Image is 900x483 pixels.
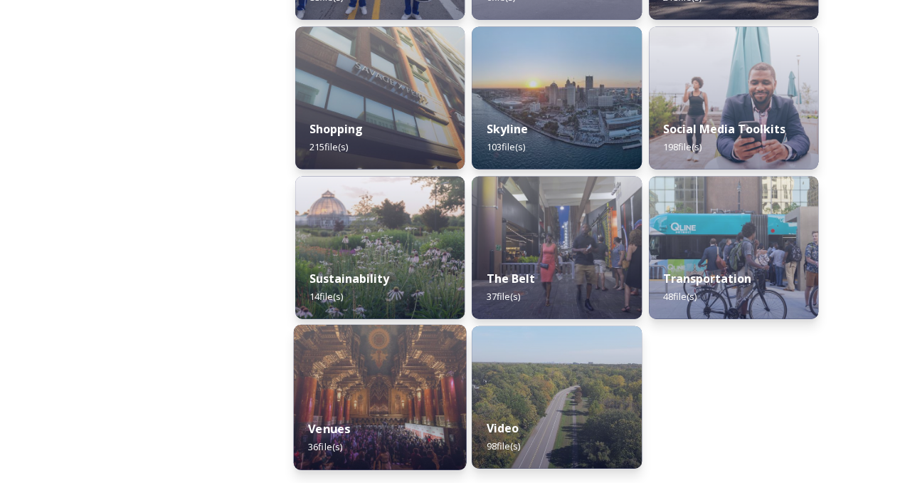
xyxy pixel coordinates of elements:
span: 36 file(s) [308,440,342,453]
span: 37 file(s) [486,290,519,303]
img: RIVERWALK%2520CONTENT%2520EDIT-15-PhotoCredit-Justin_Milhouse-UsageExpires_Oct-2024.jpg [649,27,818,170]
img: 1c183ad6-ea5d-43bf-8d64-8aacebe3bb37.jpg [472,27,641,170]
img: e91d0ad6-e020-4ad7-a29e-75c491b4880f.jpg [295,27,465,170]
span: 198 file(s) [663,140,702,153]
img: QLine_Bill-Bowen_5507-2.jpeg [649,177,818,319]
img: Oudolf_6-22-2022-3186%2520copy.jpg [295,177,465,319]
strong: Video [486,420,518,436]
strong: Transportation [663,271,751,286]
strong: Shopping [309,121,363,137]
span: 103 file(s) [486,140,524,153]
span: 215 file(s) [309,140,348,153]
img: 1DRK0060.jpg [294,325,467,470]
span: 14 file(s) [309,290,343,303]
span: 48 file(s) [663,290,697,303]
strong: Sustainability [309,271,389,286]
img: 1a17dcd2-11c0-4cb7-9822-60fcc180ce86.jpg [472,326,641,469]
strong: Social Media Toolkits [663,121,785,137]
strong: The Belt [486,271,534,286]
span: 98 file(s) [486,440,519,452]
img: 90557b6c-0b62-448f-b28c-3e7395427b66.jpg [472,177,641,319]
strong: Skyline [486,121,527,137]
strong: Venues [308,421,350,437]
